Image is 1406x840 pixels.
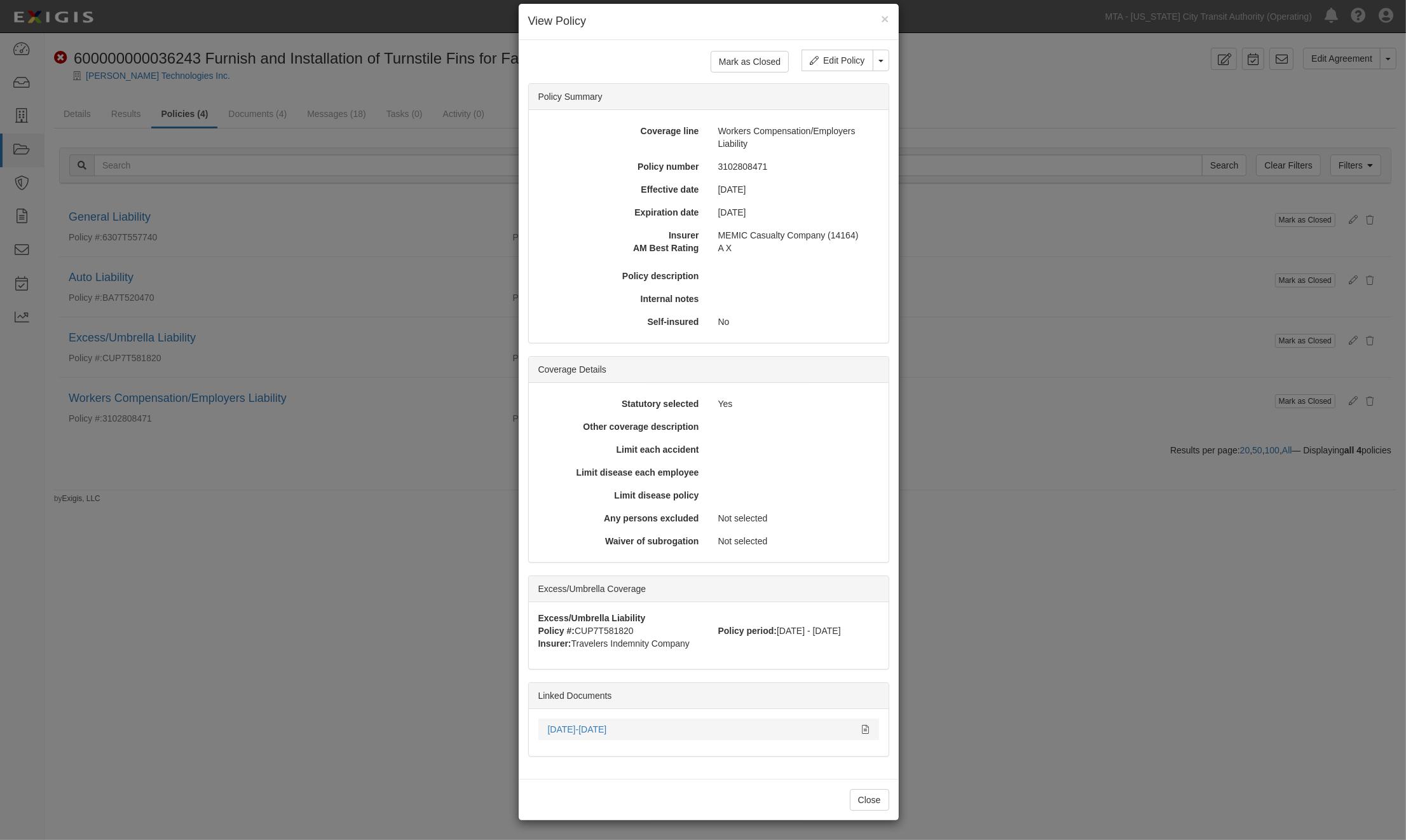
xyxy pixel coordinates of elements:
[548,724,607,734] a: [DATE]-[DATE]
[529,576,889,602] div: Excess/Umbrella Coverage
[534,512,709,525] div: Any persons excluded
[534,270,709,282] div: Policy description
[538,638,571,649] strong: Insurer:
[538,626,575,636] strong: Policy #:
[709,315,884,328] div: No
[534,397,709,410] div: Statutory selected
[529,624,709,637] div: CUP7T581820
[850,789,889,811] button: Close
[534,206,709,219] div: Expiration date
[709,160,884,173] div: 3102808471
[529,637,889,650] div: Travelers Indemnity Company
[529,84,889,110] div: Policy Summary
[709,397,884,410] div: Yes
[534,125,709,137] div: Coverage line
[718,626,777,636] strong: Policy period:
[529,242,709,254] div: AM Best Rating
[709,125,884,150] div: Workers Compensation/Employers Liability
[534,489,709,502] div: Limit disease policy
[534,183,709,196] div: Effective date
[534,466,709,479] div: Limit disease each employee
[534,535,709,547] div: Waiver of subrogation
[534,229,709,242] div: Insurer
[709,624,889,637] div: [DATE] - [DATE]
[534,443,709,456] div: Limit each accident
[709,206,884,219] div: [DATE]
[709,535,884,547] div: Not selected
[709,512,884,525] div: Not selected
[709,242,888,254] div: A X
[548,723,853,736] div: 2025-2026
[538,613,646,623] strong: Excess/Umbrella Liability
[534,160,709,173] div: Policy number
[534,420,709,433] div: Other coverage description
[709,183,884,196] div: [DATE]
[711,51,789,72] input: Mark as Closed
[529,683,889,709] div: Linked Documents
[802,50,873,71] a: Edit Policy
[534,315,709,328] div: Self-insured
[534,293,709,305] div: Internal notes
[709,229,884,242] div: MEMIC Casualty Company (14164)
[529,357,889,383] div: Coverage Details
